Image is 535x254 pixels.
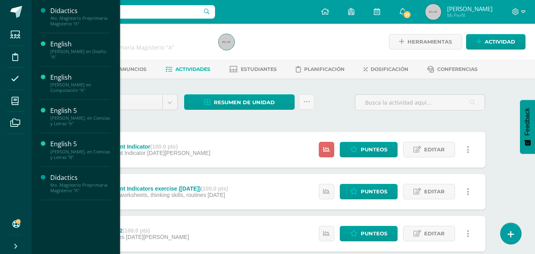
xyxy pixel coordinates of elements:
[166,63,210,76] a: Actividades
[147,150,210,156] span: [DATE][PERSON_NAME]
[88,95,156,110] span: Unidad 3
[424,184,445,199] span: Editar
[50,149,110,160] div: [PERSON_NAME]. en Ciencias y Letras "B"
[91,143,210,150] div: Achievement Indicator
[364,63,408,76] a: Dosificación
[119,66,147,72] span: Anuncios
[50,73,110,82] div: English
[296,63,345,76] a: Planificación
[447,5,493,13] span: [PERSON_NAME]
[219,34,234,50] img: 45x45
[427,63,478,76] a: Conferencias
[424,142,445,157] span: Editar
[126,234,189,240] span: [DATE][PERSON_NAME]
[91,227,189,234] div: Short quiz 2
[50,182,110,193] div: 6to. Magisterio Preprimaria Magisterio "A"
[50,49,110,60] div: [PERSON_NAME] en Diseño "A"
[82,95,177,110] a: Unidad 3
[50,106,110,115] div: English 5
[50,173,110,193] a: Didactics6to. Magisterio Preprimaria Magisterio "A"
[424,226,445,241] span: Editar
[304,66,345,72] span: Planificación
[340,142,398,157] a: Punteos
[50,106,110,126] a: English 5[PERSON_NAME]. en Ciencias y Letras "A"
[50,40,110,49] div: English
[50,40,110,60] a: English[PERSON_NAME] en Diseño "A"
[201,185,228,192] strong: (100.0 pts)
[447,12,493,19] span: Mi Perfil
[403,10,411,19] span: 21
[37,5,215,19] input: Busca un usuario...
[371,66,408,72] span: Dosificación
[361,226,387,241] span: Punteos
[50,6,110,27] a: Didactics4to. Magisterio Preprimaria Magisterio "A"
[50,139,110,149] div: English 5
[50,15,110,27] div: 4to. Magisterio Preprimaria Magisterio "A"
[175,66,210,72] span: Actividades
[62,44,209,51] div: 4to. Magisterio Preprimaria Magisterio 'A'
[229,63,277,76] a: Estudiantes
[150,143,178,150] strong: (100.0 pts)
[437,66,478,72] span: Conferencias
[361,142,387,157] span: Punteos
[389,34,462,50] a: Herramientas
[123,227,150,234] strong: (100.0 pts)
[425,4,441,20] img: 45x45
[50,73,110,93] a: English[PERSON_NAME] en Computación "A"
[214,95,275,110] span: Resumen de unidad
[91,185,228,192] div: Achievement Indicators exercise ([DATE])
[50,115,110,126] div: [PERSON_NAME]. en Ciencias y Letras "A"
[184,94,295,110] a: Resumen de unidad
[355,95,485,110] input: Busca la actividad aquí...
[466,34,525,50] a: Actividad
[50,82,110,93] div: [PERSON_NAME] en Computación "A"
[241,66,277,72] span: Estudiantes
[62,32,209,44] h1: Didactics
[520,100,535,154] button: Feedback - Mostrar encuesta
[50,139,110,160] a: English 5[PERSON_NAME]. en Ciencias y Letras "B"
[108,63,147,76] a: Anuncios
[340,226,398,241] a: Punteos
[524,108,531,136] span: Feedback
[340,184,398,199] a: Punteos
[50,6,110,15] div: Didactics
[91,192,206,198] span: Classwork, worksheets, thinking skills, routines
[485,34,515,49] span: Actividad
[50,173,110,182] div: Didactics
[208,192,225,198] span: [DATE]
[361,184,387,199] span: Punteos
[407,34,452,49] span: Herramientas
